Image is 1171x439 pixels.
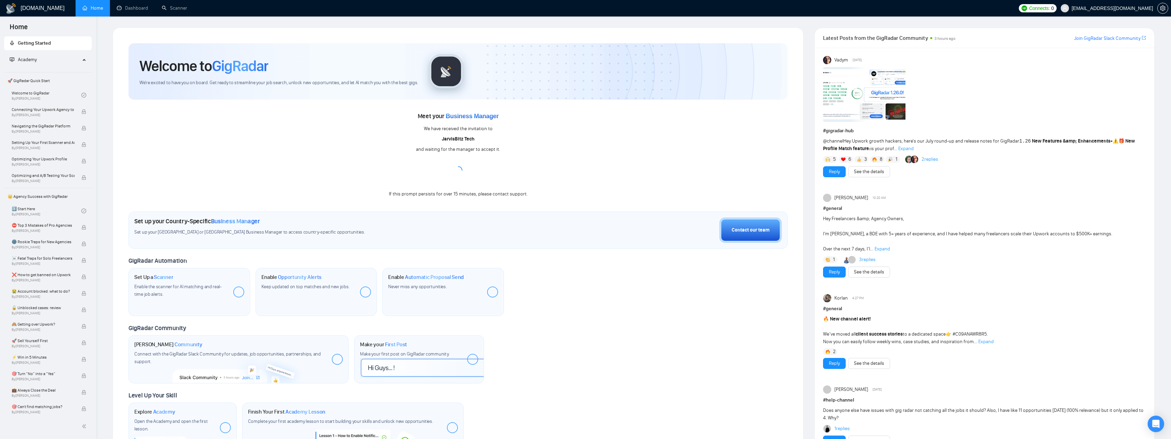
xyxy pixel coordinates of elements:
[134,408,175,415] h1: Explore
[872,157,877,162] img: 🔥
[12,222,75,229] span: ⛔ Top 3 Mistakes of Pro Agencies
[134,274,173,281] h1: Set Up a
[12,403,75,410] span: 🎯 Can't find matching jobs?
[12,245,75,249] span: By [PERSON_NAME]
[1157,3,1168,14] button: setting
[5,190,91,203] span: 👑 Agency Success with GigRadar
[848,156,851,163] span: 6
[385,341,407,348] span: First Post
[12,238,75,245] span: 🌚 Rookie Traps for New Agencies
[261,284,350,290] span: Keep updated on top matches and new jobs.
[134,284,222,297] span: Enable the scanner for AI matching and real-time job alerts.
[841,157,846,162] img: ❤️
[12,354,75,361] span: ⚡ Win in 5 Minutes
[405,274,464,281] span: Automatic Proposal Send
[1142,35,1146,41] span: export
[1019,138,1031,144] code: 1.26
[1074,35,1140,42] a: Join GigRadar Slack Community
[81,93,86,98] span: check-circle
[934,36,956,41] span: 3 hours ago
[12,410,75,414] span: By [PERSON_NAME]
[852,295,864,301] span: 4:27 PM
[416,146,500,153] div: and waiting for the manager to accept it.
[81,406,86,411] span: lock
[134,351,321,364] span: Connect with the GigRadar Slack Community for updates, job opportunities, partnerships, and support.
[424,125,493,133] div: We have received the invitation to
[248,418,433,424] span: Complete your first academy lesson to start building your skills and unlock new opportunities.
[81,175,86,180] span: lock
[429,54,463,89] img: gigradar-logo.png
[823,166,846,177] button: Reply
[1157,5,1168,11] a: setting
[859,256,876,263] a: 3replies
[12,344,75,348] span: By [PERSON_NAME]
[823,267,846,278] button: Reply
[12,394,75,398] span: By [PERSON_NAME]
[10,57,14,62] span: fund-projection-screen
[134,229,523,236] span: Set up your [GEOGRAPHIC_DATA] or [GEOGRAPHIC_DATA] Business Manager to access country-specific op...
[12,321,75,328] span: 🙈 Getting over Upwork?
[833,156,836,163] span: 5
[823,305,1146,313] h1: # general
[4,22,33,36] span: Home
[12,172,75,179] span: Optimizing and A/B Testing Your Scanner for Better Results
[174,341,202,348] span: Community
[81,241,86,246] span: lock
[1148,416,1164,432] div: Open Intercom Messenger
[12,328,75,332] span: By [PERSON_NAME]
[360,341,407,348] h1: Make your
[81,142,86,147] span: lock
[825,157,830,162] img: 🙌
[12,146,75,150] span: By [PERSON_NAME]
[12,255,75,262] span: ☠️ Fatal Traps for Solo Freelancers
[12,278,75,282] span: By [PERSON_NAME]
[212,57,268,75] span: GigRadar
[823,294,831,302] img: Korlan
[81,274,86,279] span: lock
[139,57,268,75] h1: Welcome to
[833,256,835,263] span: 1
[853,57,862,63] span: [DATE]
[834,425,850,432] a: 1replies
[82,423,89,430] span: double-left
[12,130,75,134] span: By [PERSON_NAME]
[922,156,938,163] a: 2replies
[12,361,75,365] span: By [PERSON_NAME]
[12,288,75,295] span: 😭 Account blocked: what to do?
[823,216,1112,252] span: Hey Freelancers &amp; Agency Owners, I’m [PERSON_NAME], a BDE with 5+ years of experience, and I ...
[823,407,1144,421] span: Does anyone else have issues with gig radar not catching all the jobs it should? Also, I have lik...
[12,162,75,167] span: By [PERSON_NAME]
[875,246,890,252] span: Expand
[833,348,836,355] span: 2
[732,226,769,234] div: Contact our team
[81,159,86,164] span: lock
[946,331,952,337] span: 👉
[872,386,882,393] span: [DATE]
[823,425,831,432] img: Dima
[173,351,304,383] img: slackcommunity-bg.png
[360,351,449,357] span: Make your first post on GigRadar community.
[81,307,86,312] span: lock
[823,67,905,122] img: F09AC4U7ATU-image.png
[1029,4,1050,12] span: Connects:
[848,267,890,278] button: See the details
[81,324,86,329] span: lock
[18,57,37,63] span: Academy
[978,339,994,345] span: Expand
[12,304,75,311] span: 🔓 Unblocked cases: review
[418,112,499,120] span: Meet your
[825,257,830,262] img: 👏
[10,57,37,63] span: Academy
[162,5,187,11] a: searchScanner
[823,205,1146,212] h1: # general
[81,357,86,362] span: lock
[18,40,51,46] span: Getting Started
[1118,138,1124,144] span: 🎁
[81,126,86,131] span: lock
[1022,5,1027,11] img: upwork-logo.png
[81,373,86,378] span: lock
[446,113,499,120] span: Business Manager
[389,190,528,198] div: If this prompt persists for over 15 minutes, please contact support.
[830,316,871,322] strong: New channel alert!
[888,157,893,162] img: 🎉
